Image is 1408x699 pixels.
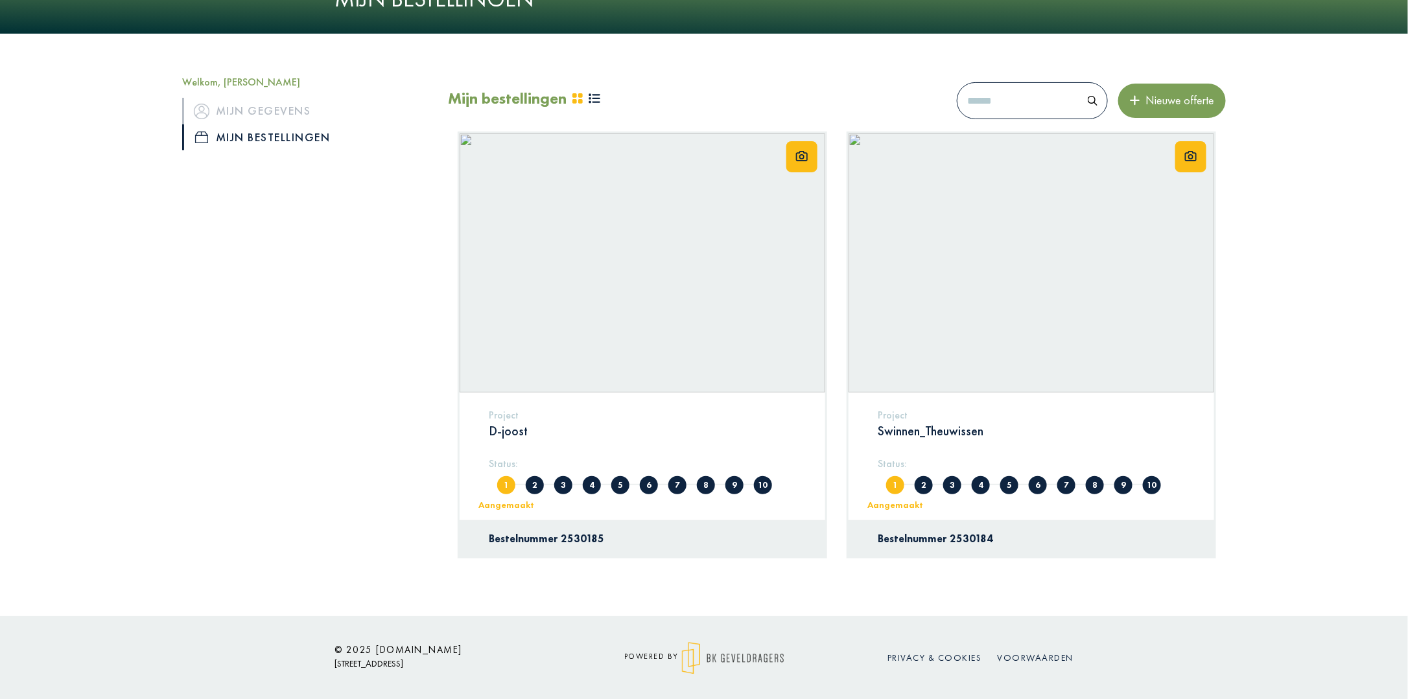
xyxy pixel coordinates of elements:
[1143,476,1161,494] span: Geleverd/afgehaald
[668,476,686,494] span: In productie
[849,133,1214,393] img: .png
[194,104,209,119] img: icon
[182,76,428,88] h5: Welkom, [PERSON_NAME]
[182,98,428,124] a: iconMijn gegevens
[583,476,601,494] span: Offerte in overleg
[1086,476,1104,494] span: In nabehandeling
[1114,476,1132,494] span: Klaar voor levering/afhaling
[1057,476,1075,494] span: In productie
[334,656,568,672] p: [STREET_ADDRESS]
[640,476,658,494] span: Offerte goedgekeurd
[587,642,821,674] div: powered by
[489,422,528,439] p: D-joost
[489,457,518,470] h5: Status:
[497,476,515,494] span: Aangemaakt
[682,642,784,674] img: logo
[878,422,983,439] p: Swinnen_Theuwissen
[878,530,993,549] div: Bestelnummer 2530184
[1140,93,1214,108] span: Nieuwe offerte
[334,644,568,656] h6: © 2025 [DOMAIN_NAME]
[842,500,949,509] div: Aangemaakt
[554,476,572,494] span: Offerte verzonden
[460,133,825,393] img: onderwerp___bijgebou.png
[489,409,528,421] h5: Project
[1000,476,1018,494] span: Offerte afgekeurd
[886,476,904,494] span: Aangemaakt
[998,652,1074,663] a: Voorwaarden
[972,476,990,494] span: Offerte in overleg
[697,476,715,494] span: In nabehandeling
[754,476,772,494] span: Geleverd/afgehaald
[1088,96,1097,106] img: search.svg
[725,476,744,494] span: Klaar voor levering/afhaling
[878,457,907,470] h5: Status:
[182,124,428,150] a: iconMijn bestellingen
[195,132,208,143] img: icon
[1029,476,1047,494] span: Offerte goedgekeurd
[1118,84,1226,117] button: Nieuwe offerte
[878,409,983,421] h5: Project
[453,500,560,509] div: Aangemaakt
[489,530,604,549] div: Bestelnummer 2530185
[943,476,961,494] span: Offerte verzonden
[887,652,982,663] a: Privacy & cookies
[915,476,933,494] span: Volledig
[611,476,629,494] span: Offerte afgekeurd
[526,476,544,494] span: Volledig
[448,89,567,108] h2: Mijn bestellingen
